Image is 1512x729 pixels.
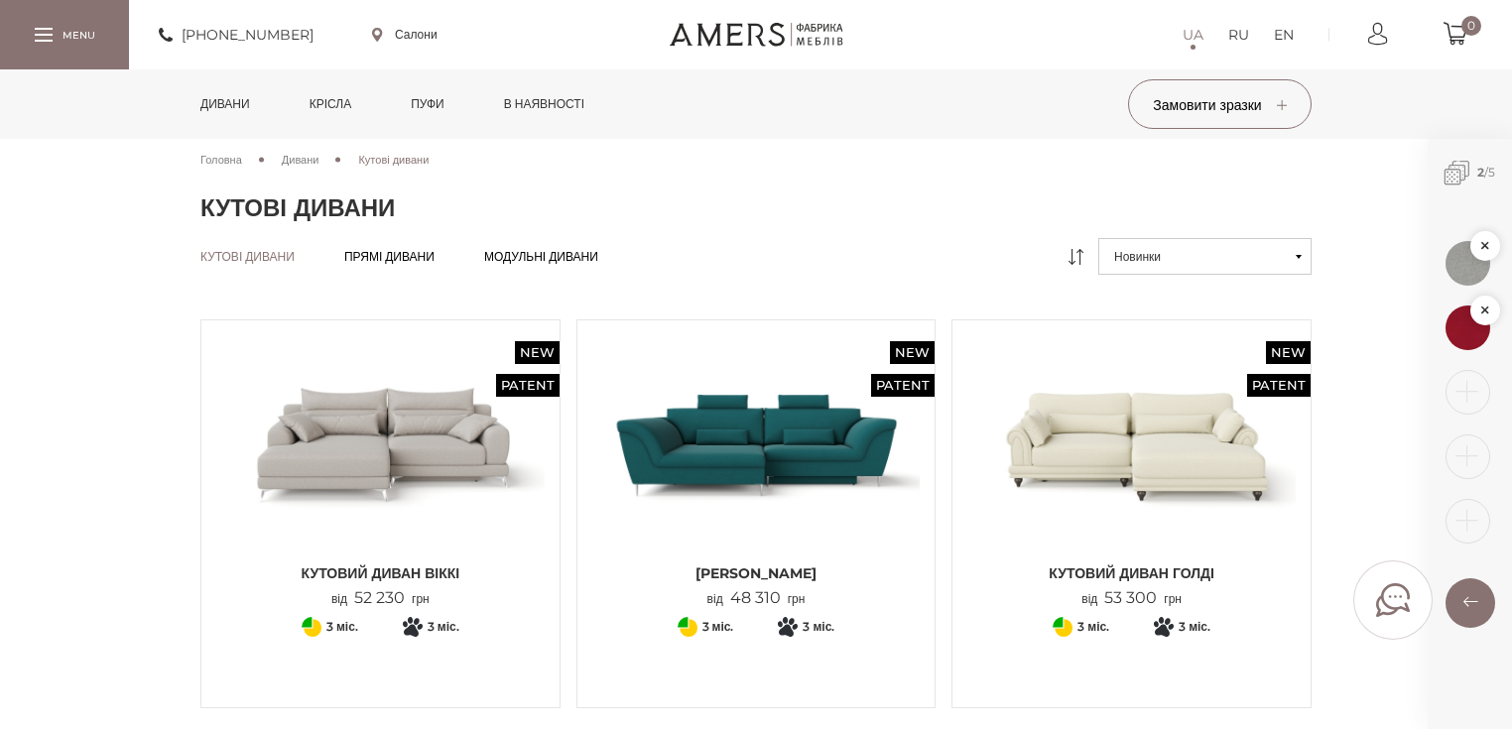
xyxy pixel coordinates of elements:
[592,563,921,583] span: [PERSON_NAME]
[326,615,358,639] span: 3 міс.
[702,615,734,639] span: 3 міс.
[1247,374,1311,397] span: Patent
[295,69,366,139] a: Крісла
[489,69,599,139] a: в наявності
[216,335,545,608] a: New Patent Кутовий диван ВІККІ Кутовий диван ВІККІ Кутовий диван ВІККІ від52 230грн
[707,589,806,608] p: від грн
[592,335,921,608] a: New Patent Кутовий Диван Грейсі Кутовий Диван Грейсі [PERSON_NAME] від48 310грн
[1266,341,1311,364] span: New
[871,374,935,397] span: Patent
[347,588,412,607] span: 52 230
[200,151,242,169] a: Головна
[1179,615,1210,639] span: 3 міс.
[1128,79,1312,129] button: Замовити зразки
[200,153,242,167] span: Головна
[803,615,834,639] span: 3 міс.
[1098,238,1312,275] button: Новинки
[344,249,435,265] a: Прямі дивани
[282,153,319,167] span: Дивани
[1097,588,1164,607] span: 53 300
[1077,615,1109,639] span: 3 міс.
[282,151,319,169] a: Дивани
[428,615,459,639] span: 3 міс.
[159,23,314,47] a: [PHONE_NUMBER]
[216,563,545,583] span: Кутовий диван ВІККІ
[967,563,1296,583] span: Кутовий диван ГОЛДІ
[200,193,1312,223] h1: Кутові дивани
[331,589,430,608] p: від грн
[1228,23,1249,47] a: RU
[186,69,265,139] a: Дивани
[1153,96,1286,114] span: Замовити зразки
[372,26,438,44] a: Салони
[396,69,459,139] a: Пуфи
[1081,589,1182,608] p: від грн
[1488,165,1495,180] span: 5
[496,374,560,397] span: Patent
[1446,305,1490,350] img: 1576662562.jpg
[890,341,935,364] span: New
[967,335,1296,608] a: New Patent Кутовий диван ГОЛДІ Кутовий диван ГОЛДІ Кутовий диван ГОЛДІ від53 300грн
[1428,139,1512,207] span: /
[1461,16,1481,36] span: 0
[484,249,598,265] a: Модульні дивани
[515,341,560,364] span: New
[723,588,788,607] span: 48 310
[1477,165,1484,180] b: 2
[1446,241,1490,286] img: 1576664823.jpg
[1274,23,1294,47] a: EN
[1183,23,1203,47] a: UA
